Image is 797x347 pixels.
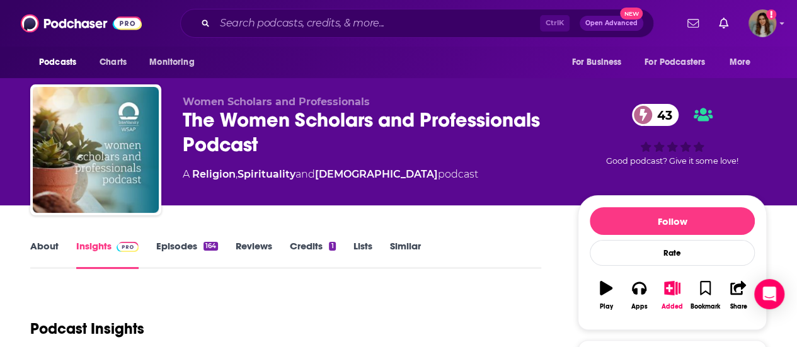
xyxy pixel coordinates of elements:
[215,13,540,33] input: Search podcasts, credits, & more...
[76,240,139,269] a: InsightsPodchaser Pro
[748,9,776,37] img: User Profile
[238,168,295,180] a: Spirituality
[21,11,142,35] img: Podchaser - Follow, Share and Rate Podcasts
[578,96,767,174] div: 43Good podcast? Give it some love!
[590,273,622,318] button: Play
[192,168,236,180] a: Religion
[622,273,655,318] button: Apps
[30,50,93,74] button: open menu
[632,104,679,126] a: 43
[580,16,643,31] button: Open AdvancedNew
[631,303,648,310] div: Apps
[353,240,372,269] a: Lists
[636,50,723,74] button: open menu
[236,168,238,180] span: ,
[689,273,721,318] button: Bookmark
[563,50,637,74] button: open menu
[682,13,704,34] a: Show notifications dropdown
[290,240,335,269] a: Credits1
[183,96,370,108] span: Women Scholars and Professionals
[571,54,621,71] span: For Business
[748,9,776,37] span: Logged in as daniellegrant
[590,240,755,266] div: Rate
[540,15,570,31] span: Ctrl K
[390,240,421,269] a: Similar
[606,156,738,166] span: Good podcast? Give it some love!
[721,50,767,74] button: open menu
[722,273,755,318] button: Share
[766,9,776,20] svg: Email not verified
[714,13,733,34] a: Show notifications dropdown
[180,9,654,38] div: Search podcasts, credits, & more...
[315,168,438,180] a: [DEMOGRAPHIC_DATA]
[691,303,720,310] div: Bookmark
[730,54,751,71] span: More
[600,303,613,310] div: Play
[645,104,679,126] span: 43
[590,207,755,235] button: Follow
[329,242,335,251] div: 1
[156,240,218,269] a: Episodes164
[33,87,159,213] img: The Women Scholars and Professionals Podcast
[585,20,638,26] span: Open Advanced
[30,240,59,269] a: About
[620,8,643,20] span: New
[39,54,76,71] span: Podcasts
[117,242,139,252] img: Podchaser Pro
[730,303,747,310] div: Share
[748,9,776,37] button: Show profile menu
[295,168,315,180] span: and
[204,242,218,251] div: 164
[140,50,210,74] button: open menu
[30,319,144,338] h1: Podcast Insights
[662,303,683,310] div: Added
[656,273,689,318] button: Added
[91,50,134,74] a: Charts
[754,279,784,309] div: Open Intercom Messenger
[236,240,272,269] a: Reviews
[100,54,127,71] span: Charts
[149,54,194,71] span: Monitoring
[183,167,478,182] div: A podcast
[645,54,705,71] span: For Podcasters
